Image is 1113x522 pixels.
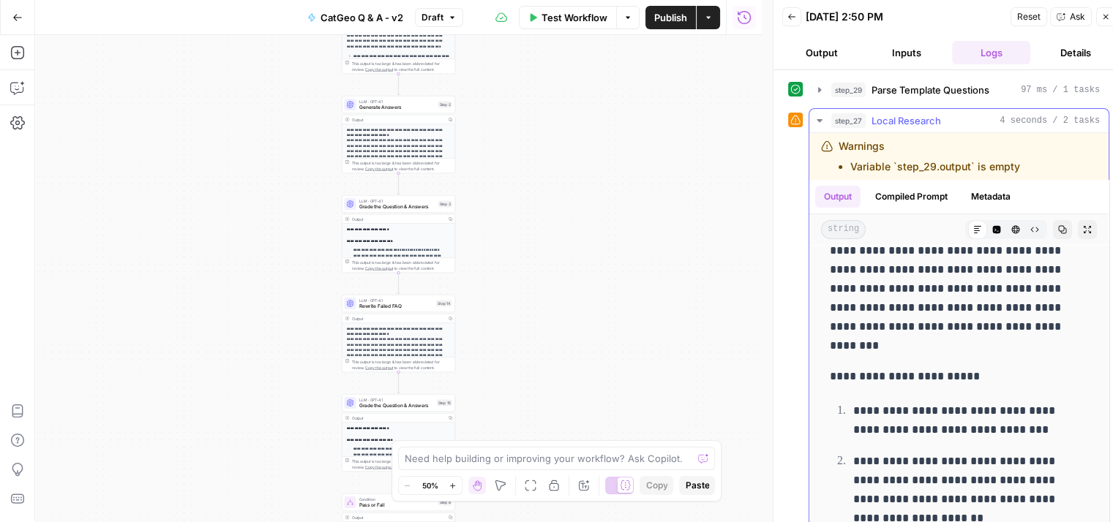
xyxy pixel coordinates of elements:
button: Publish [645,6,696,29]
button: Draft [415,8,463,27]
button: Paste [679,476,715,495]
span: Copy [645,479,667,492]
span: Test Workflow [541,10,607,25]
button: 4 seconds / 2 tasks [809,109,1109,132]
div: Step 2 [438,102,452,108]
span: Copy the output [365,167,393,171]
span: step_27 [831,113,866,128]
div: Output [352,316,444,322]
button: Inputs [867,41,946,64]
span: Publish [654,10,687,25]
span: 4 seconds / 2 tasks [1000,114,1100,127]
div: Step 14 [436,300,452,307]
button: Logs [952,41,1031,64]
span: Pass or Fail [359,502,435,509]
span: 97 ms / 1 tasks [1021,83,1100,97]
div: Output [352,515,444,521]
button: Metadata [962,186,1019,208]
g: Edge from step_14 to step_15 [397,372,400,393]
span: Copy the output [365,366,393,370]
span: Grade the Question & Answers [359,402,434,409]
div: Output [352,415,444,421]
li: Variable `step_29.output` is empty [850,159,1020,174]
div: Warnings [839,139,1020,174]
button: Reset [1011,7,1047,26]
span: 50% [422,480,438,491]
span: Copy the output [365,67,393,72]
span: LLM · GPT-4.1 [359,198,435,204]
button: 97 ms / 1 tasks [809,78,1109,102]
button: Ask [1050,7,1092,26]
button: Test Workflow [519,6,616,29]
span: Copy the output [365,465,393,469]
span: Parse Template Questions [872,83,989,97]
span: CatGeo Q & A - v2 [321,10,403,25]
g: Edge from step_3 to step_14 [397,273,400,294]
span: Copy the output [365,266,393,271]
div: This output is too large & has been abbreviated for review. to view the full content. [352,160,452,172]
div: Output [352,216,444,222]
span: LLM · GPT-4.1 [359,397,434,403]
g: Edge from step_26 to step_2 [397,74,400,95]
span: Reset [1017,10,1041,23]
span: Grade the Question & Answers [359,203,435,211]
span: Condition [359,496,435,502]
button: Output [782,41,861,64]
span: Paste [685,479,709,492]
div: This output is too large & has been abbreviated for review. to view the full content. [352,458,452,470]
div: This output is too large & has been abbreviated for review. to view the full content. [352,61,452,72]
div: Step 15 [437,400,452,406]
span: string [821,220,866,239]
button: Copy [640,476,673,495]
g: Edge from step_2 to step_3 [397,173,400,194]
div: This output is too large & has been abbreviated for review. to view the full content. [352,260,452,271]
span: LLM · GPT-4.1 [359,99,435,105]
span: LLM · GPT-4.1 [359,298,434,303]
span: Generate Answers [359,104,435,111]
div: Step 8 [438,499,452,506]
button: Output [815,186,861,208]
button: CatGeo Q & A - v2 [299,6,412,29]
span: step_29 [831,83,866,97]
div: Step 3 [438,201,452,208]
span: Draft [421,11,443,24]
span: Rewrite Failed FAQ [359,303,434,310]
span: Ask [1070,10,1085,23]
div: Output [352,117,444,123]
button: Compiled Prompt [866,186,956,208]
span: Local Research [872,113,941,128]
div: This output is too large & has been abbreviated for review. to view the full content. [352,359,452,371]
